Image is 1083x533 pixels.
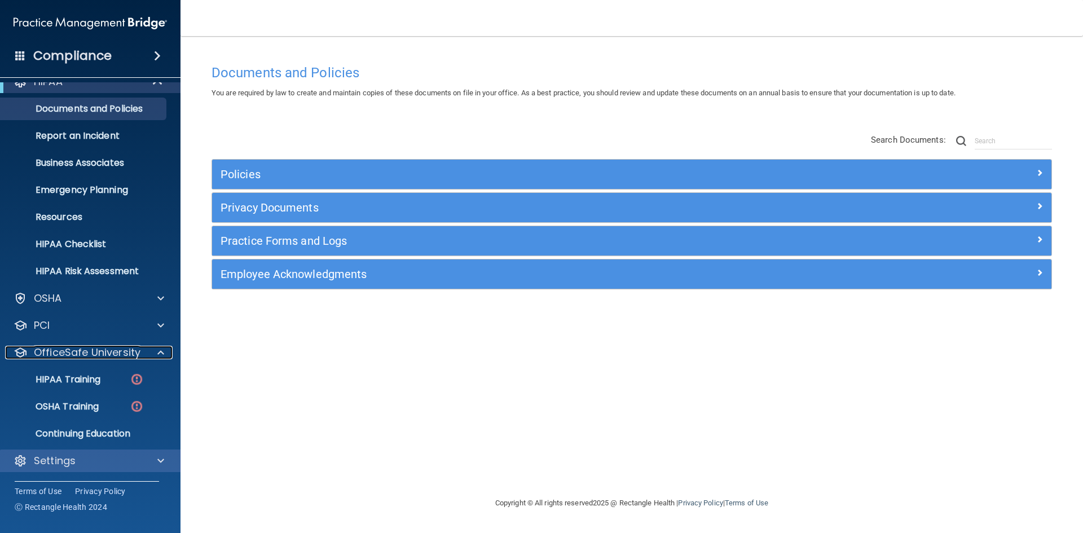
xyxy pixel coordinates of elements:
[75,486,126,497] a: Privacy Policy
[15,501,107,513] span: Ⓒ Rectangle Health 2024
[7,428,161,439] p: Continuing Education
[14,12,167,34] img: PMB logo
[15,486,61,497] a: Terms of Use
[7,239,161,250] p: HIPAA Checklist
[14,319,164,332] a: PCI
[14,346,164,359] a: OfficeSafe University
[221,232,1043,250] a: Practice Forms and Logs
[34,454,76,468] p: Settings
[7,266,161,277] p: HIPAA Risk Assessment
[34,292,62,305] p: OSHA
[221,235,833,247] h5: Practice Forms and Logs
[678,499,723,507] a: Privacy Policy
[956,136,966,146] img: ic-search.3b580494.png
[7,401,99,412] p: OSHA Training
[34,346,140,359] p: OfficeSafe University
[221,268,833,280] h5: Employee Acknowledgments
[426,485,838,521] div: Copyright © All rights reserved 2025 @ Rectangle Health | |
[130,372,144,386] img: danger-circle.6113f641.png
[7,103,161,114] p: Documents and Policies
[7,130,161,142] p: Report an Incident
[34,319,50,332] p: PCI
[7,157,161,169] p: Business Associates
[871,135,946,145] span: Search Documents:
[221,265,1043,283] a: Employee Acknowledgments
[221,165,1043,183] a: Policies
[975,133,1052,149] input: Search
[7,374,100,385] p: HIPAA Training
[221,201,833,214] h5: Privacy Documents
[725,499,768,507] a: Terms of Use
[221,199,1043,217] a: Privacy Documents
[212,89,956,97] span: You are required by law to create and maintain copies of these documents on file in your office. ...
[33,48,112,64] h4: Compliance
[7,212,161,223] p: Resources
[130,399,144,413] img: danger-circle.6113f641.png
[7,184,161,196] p: Emergency Planning
[14,292,164,305] a: OSHA
[221,168,833,180] h5: Policies
[14,454,164,468] a: Settings
[212,65,1052,80] h4: Documents and Policies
